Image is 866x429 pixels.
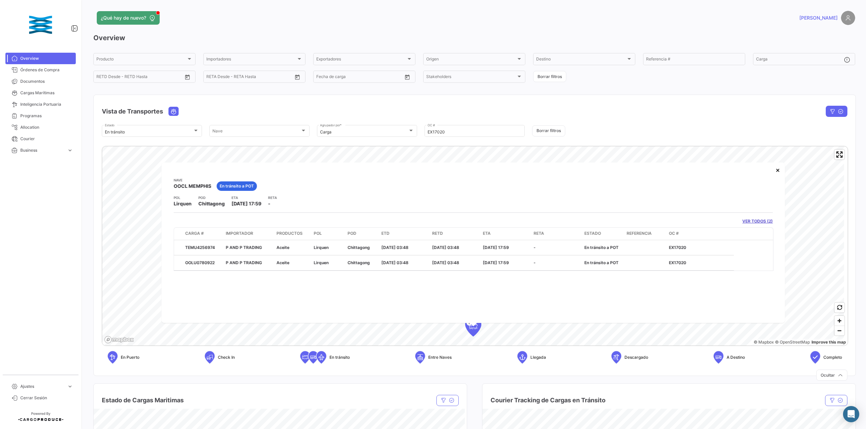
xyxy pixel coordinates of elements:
[584,245,618,250] span: En tránsito a POT
[582,228,624,240] datatable-header-cell: Estado
[223,228,274,240] datatable-header-cell: Importador
[381,245,408,250] span: [DATE] 03:48
[314,245,328,250] span: Lirquen
[212,130,300,134] span: Nave
[347,245,370,250] span: Chittagong
[102,396,184,405] h4: Estado de Cargas Maritimas
[276,230,302,236] span: Productos
[345,228,379,240] datatable-header-cell: POD
[754,339,774,345] a: Mapbox
[533,260,535,265] span: -
[5,53,76,64] a: Overview
[67,147,73,153] span: expand_more
[843,406,859,422] div: Abrir Intercom Messenger
[669,245,731,251] p: EX17020
[104,336,134,344] a: Mapbox logo
[432,245,459,250] span: [DATE] 03:48
[5,133,76,145] a: Courier
[93,33,855,43] h3: Overview
[347,230,356,236] span: POD
[402,72,412,82] button: Open calendar
[533,230,544,236] span: RETA
[626,230,652,236] span: Referencia
[20,147,64,153] span: Business
[20,101,73,107] span: Inteligencia Portuaria
[185,230,204,236] span: Carga #
[20,90,73,96] span: Cargas Marítimas
[218,354,235,360] span: Check In
[220,183,254,189] span: En tránsito a POT
[5,76,76,87] a: Documentos
[532,125,565,136] button: Borrar filtros
[24,8,58,42] img: customer_38.png
[483,230,491,236] span: ETA
[185,260,220,266] div: OOLU0780922
[96,75,109,80] input: Desde
[198,195,225,200] app-card-info-title: POD
[381,230,389,236] span: ETD
[775,339,810,345] a: OpenStreetMap
[316,75,328,80] input: Desde
[185,245,220,251] div: TEMU4256974
[314,260,328,265] span: Lirquen
[491,396,606,405] h4: Courier Tracking de Cargas en Tránsito
[381,260,408,265] span: [DATE] 03:48
[379,228,429,240] datatable-header-cell: ETD
[101,15,146,21] span: ¿Qué hay de nuevo?
[835,326,844,335] button: Zoom out
[105,129,125,134] mat-select-trigger: En tránsito
[530,354,546,360] span: Llegada
[102,107,163,116] h4: Vista de Transportes
[206,58,296,62] span: Importadores
[223,75,265,80] input: Hasta
[5,87,76,99] a: Cargas Marítimas
[274,228,311,240] datatable-header-cell: Productos
[536,58,626,62] span: Destino
[226,230,253,236] span: Importador
[97,11,160,25] button: ¿Qué hay de nuevo?
[428,354,452,360] span: Entre Naves
[206,75,219,80] input: Desde
[669,230,679,236] span: OC #
[835,316,844,326] span: Zoom in
[20,395,73,401] span: Cerrar Sesión
[276,245,289,250] span: Aceite
[841,11,855,25] img: placeholder-user.png
[426,58,516,62] span: Origen
[20,136,73,142] span: Courier
[329,354,350,360] span: En tránsito
[226,245,262,250] span: P AND P TRADING
[169,107,178,116] button: Ocean
[347,260,370,265] span: Chittagong
[533,245,535,250] span: -
[584,260,618,265] span: En tránsito a POT
[174,195,191,200] app-card-info-title: POL
[96,58,186,62] span: Producto
[20,78,73,84] span: Documentos
[771,163,784,177] button: Close popup
[276,260,289,265] span: Aceite
[174,200,191,207] span: Lirquen
[669,260,731,266] p: EX17020
[533,71,566,82] button: Borrar filtros
[835,150,844,159] button: Enter fullscreen
[727,354,745,360] span: A Destino
[483,245,509,250] span: [DATE] 17:59
[799,15,838,21] span: [PERSON_NAME]
[531,228,582,240] datatable-header-cell: RETA
[311,228,345,240] datatable-header-cell: POL
[5,99,76,110] a: Inteligencia Portuaria
[480,228,531,240] datatable-header-cell: ETA
[174,177,211,183] app-card-info-title: Nave
[20,55,73,61] span: Overview
[198,200,225,207] span: Chittagong
[429,228,480,240] datatable-header-cell: RETD
[113,75,155,80] input: Hasta
[174,183,211,190] span: OOCL MEMPHIS
[20,113,73,119] span: Programas
[20,124,73,130] span: Allocation
[743,218,773,224] a: VER TODOS (2)
[465,316,481,336] div: Map marker
[67,383,73,389] span: expand_more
